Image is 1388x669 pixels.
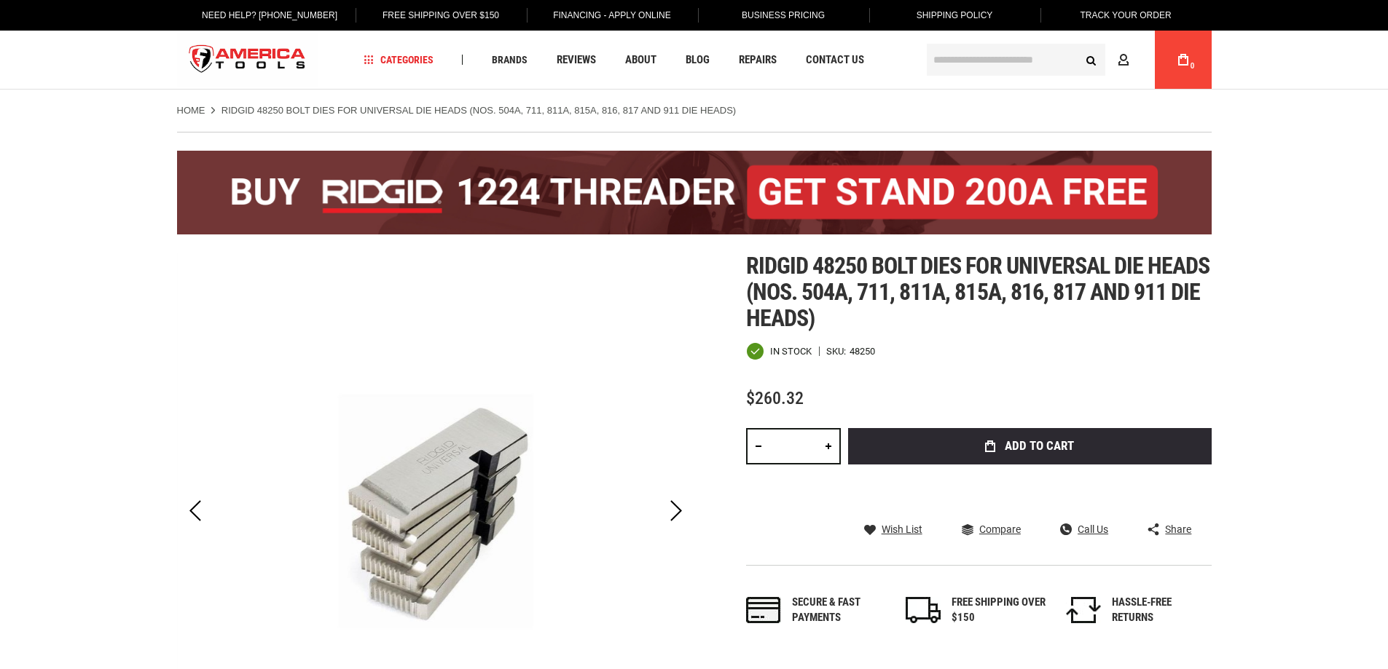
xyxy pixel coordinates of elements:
img: returns [1066,597,1101,623]
span: Contact Us [806,55,864,66]
a: Home [177,104,205,117]
img: America Tools [177,33,318,87]
a: Compare [962,523,1021,536]
a: store logo [177,33,318,87]
span: About [625,55,656,66]
strong: SKU [826,347,850,356]
span: Call Us [1078,524,1108,534]
span: Wish List [882,524,922,534]
img: BOGO: Buy the RIDGID® 1224 Threader (26092), get the 92467 200A Stand FREE! [177,151,1212,234]
a: Wish List [864,523,922,536]
span: Ridgid 48250 bolt dies for universal die heads (nos. 504a, 711, 811a, 815a, 816, 817 and 911 die ... [746,252,1210,332]
span: Reviews [557,55,596,66]
span: 0 [1191,62,1195,70]
a: About [619,50,663,70]
div: 48250 [850,347,875,356]
strong: RIDGID 48250 BOLT DIES FOR UNIVERSAL DIE HEADS (NOS. 504A, 711, 811A, 815A, 816, 817 AND 911 DIE ... [221,105,736,116]
div: Availability [746,342,812,360]
span: In stock [770,347,812,356]
div: FREE SHIPPING OVER $150 [952,595,1046,626]
button: Add to Cart [848,428,1212,464]
a: Call Us [1060,523,1108,536]
span: Add to Cart [1005,440,1074,452]
a: Brands [485,50,534,70]
a: 0 [1169,31,1197,89]
button: Search [1078,46,1105,74]
span: Brands [492,55,528,65]
div: Secure & fast payments [792,595,887,626]
span: Blog [686,55,710,66]
a: Reviews [550,50,603,70]
div: HASSLE-FREE RETURNS [1112,595,1207,626]
span: Compare [979,524,1021,534]
a: Repairs [732,50,783,70]
a: Blog [679,50,716,70]
span: Share [1165,524,1191,534]
img: payments [746,597,781,623]
span: Shipping Policy [917,10,993,20]
span: $260.32 [746,388,804,408]
span: Categories [364,55,434,65]
a: Categories [357,50,440,70]
img: shipping [906,597,941,623]
a: Contact Us [799,50,871,70]
span: Repairs [739,55,777,66]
